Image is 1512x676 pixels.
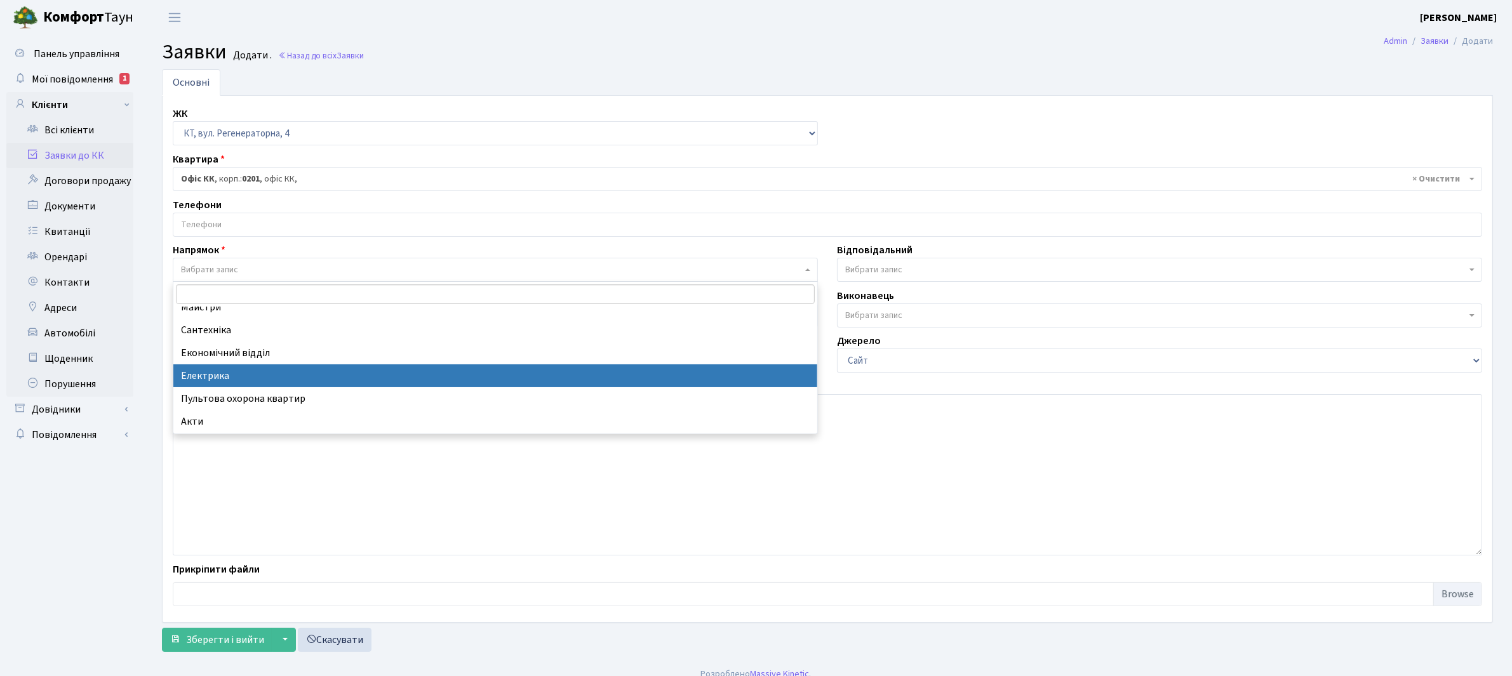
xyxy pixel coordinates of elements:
nav: breadcrumb [1365,28,1512,55]
label: Напрямок [173,242,225,258]
li: Сантехніка [173,319,817,341]
a: Квитанції [6,219,133,244]
li: Пультова охорона квартир [173,387,817,410]
a: Автомобілі [6,321,133,346]
input: Телефони [173,213,1482,236]
a: Скасувати [298,628,371,652]
a: Орендарі [6,244,133,270]
b: Комфорт [43,7,104,27]
label: Джерело [837,333,881,348]
span: Вибрати запис [845,309,902,322]
div: 1 [119,73,130,84]
li: Електрика [173,364,817,387]
span: Видалити всі елементи [1412,173,1460,185]
label: ЖК [173,106,187,121]
label: Виконавець [837,288,894,303]
label: Прикріпити файли [173,562,260,577]
li: Комплексний ремонт квартир [173,433,817,456]
span: <b>Офіс КК</b>, корп.: <b>0201</b>, офіс КК, [173,167,1482,191]
a: Довідники [6,397,133,422]
b: [PERSON_NAME] [1420,11,1497,25]
b: Офіс КК [181,173,215,185]
label: Відповідальний [837,242,913,258]
li: Додати [1448,34,1493,48]
a: Мої повідомлення1 [6,67,133,92]
a: Контакти [6,270,133,295]
span: Вибрати запис [845,263,902,276]
span: Таун [43,7,133,29]
li: Економічний відділ [173,341,817,364]
button: Зберегти і вийти [162,628,272,652]
a: Основні [162,69,220,96]
label: Квартира [173,152,225,167]
a: Назад до всіхЗаявки [278,50,364,62]
span: Зберегти і вийти [186,633,264,647]
a: [PERSON_NAME] [1420,10,1497,25]
a: Документи [6,194,133,219]
span: Заявки [337,50,364,62]
span: <b>Офіс КК</b>, корп.: <b>0201</b>, офіс КК, [181,173,1466,185]
span: Панель управління [34,47,119,61]
a: Всі клієнти [6,117,133,143]
button: Переключити навігацію [159,7,191,28]
a: Панель управління [6,41,133,67]
small: Додати . [231,50,272,62]
a: Заявки [1421,34,1448,48]
a: Повідомлення [6,422,133,447]
a: Договори продажу [6,168,133,194]
a: Порушення [6,371,133,397]
a: Адреси [6,295,133,321]
a: Admin [1384,34,1407,48]
li: Акти [173,410,817,433]
a: Щоденник [6,346,133,371]
a: Заявки до КК [6,143,133,168]
span: Вибрати запис [181,263,238,276]
a: Клієнти [6,92,133,117]
b: 0201 [242,173,260,185]
img: logo.png [13,5,38,30]
label: Телефони [173,197,222,213]
span: Мої повідомлення [32,72,113,86]
li: Майстри [173,296,817,319]
span: Заявки [162,37,227,67]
